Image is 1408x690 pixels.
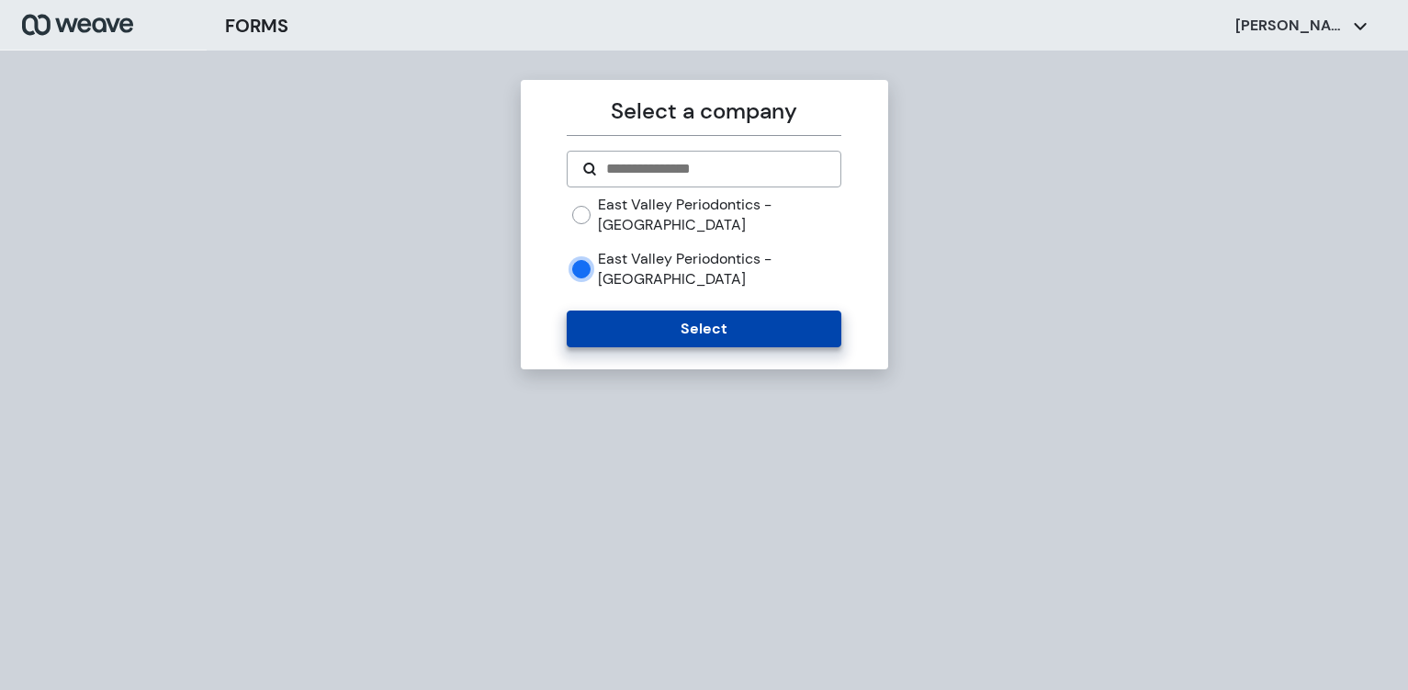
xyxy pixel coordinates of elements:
[604,158,826,180] input: Search
[598,195,841,234] label: East Valley Periodontics - [GEOGRAPHIC_DATA]
[225,12,288,40] h3: FORMS
[567,95,841,128] p: Select a company
[1235,16,1346,36] p: [PERSON_NAME]
[598,249,841,288] label: East Valley Periodontics - [GEOGRAPHIC_DATA]
[567,311,841,347] button: Select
